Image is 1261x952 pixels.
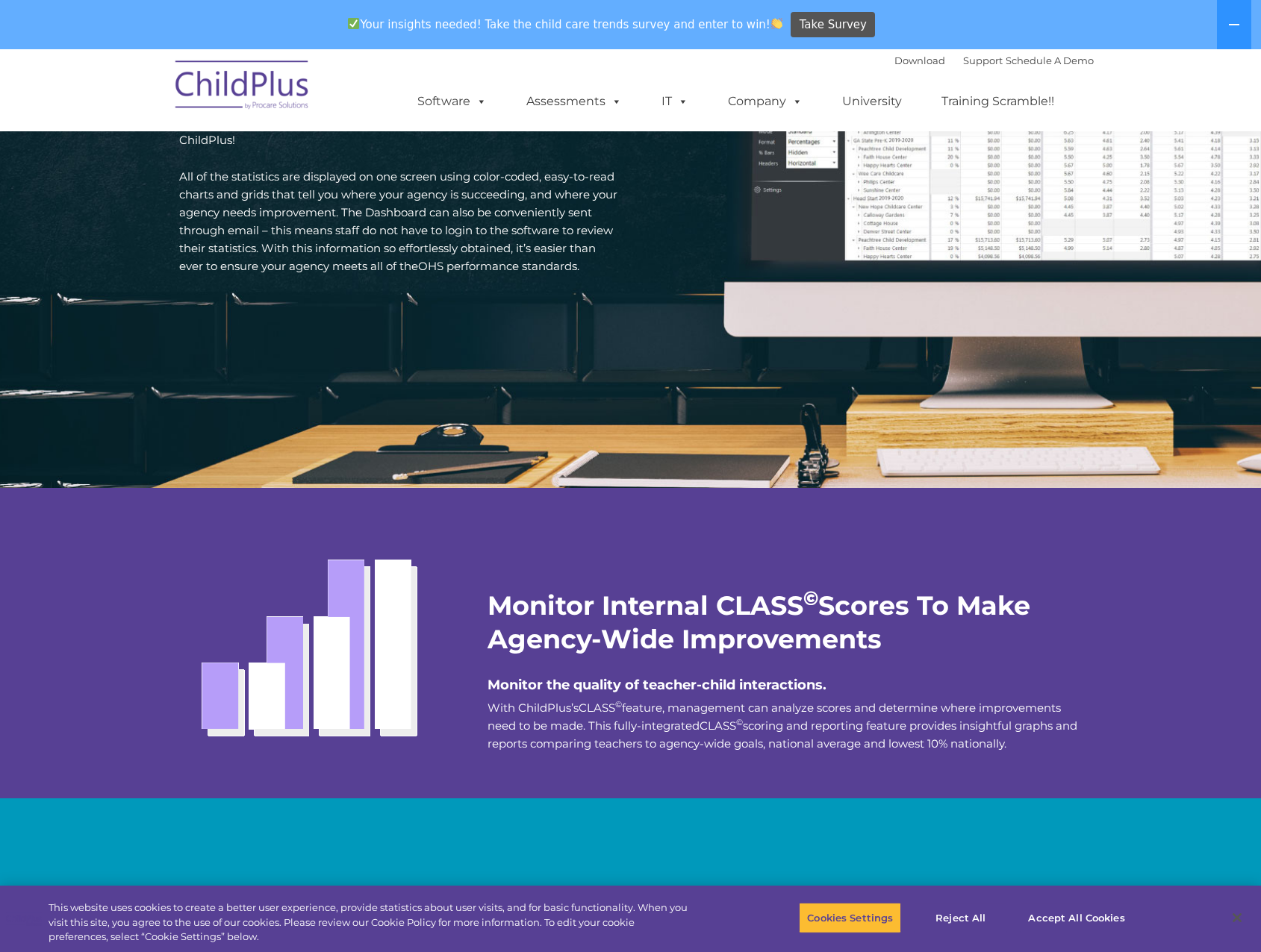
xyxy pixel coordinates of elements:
[914,902,1007,933] button: Reject All
[348,18,359,29] img: ✅
[488,589,803,621] strong: Monitor Internal CLASS
[342,10,789,39] span: Your insights needed! Take the child care trends survey and enter to win!
[579,701,615,715] a: CLASS
[894,54,1094,66] font: |
[615,699,622,710] sup: ©
[168,50,317,125] img: ChildPlus by Procare Solutions
[488,677,826,693] span: Monitor the quality of teacher-child interactions.
[511,87,637,116] a: Assessments
[700,718,736,733] a: CLASS
[963,54,1003,66] a: Support
[736,717,743,727] sup: ©
[179,514,451,757] img: Class-bars2.gif
[179,881,648,913] strong: Create Custom Software Solutions
[894,54,945,66] a: Download
[827,87,917,116] a: University
[771,18,782,29] img: 👏
[1221,901,1254,934] button: Close
[488,701,1077,751] span: With ChildPlus’s feature, management can analyze scores and determine where improvements need to ...
[402,87,502,116] a: Software
[49,901,694,945] div: This website uses cookies to create a better user experience, provide statistics about user visit...
[803,586,818,610] sup: ©
[927,87,1069,116] a: Training Scramble!!
[1020,902,1133,933] button: Accept All Cookies
[800,12,867,38] span: Take Survey
[713,87,818,116] a: Company
[1006,54,1094,66] a: Schedule A Demo
[418,259,577,273] a: OHS performance standards
[791,12,875,38] a: Take Survey
[647,87,703,116] a: IT
[179,169,617,273] span: All of the statistics are displayed on one screen using color-coded, easy-to-read charts and grid...
[799,902,901,933] button: Cookies Settings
